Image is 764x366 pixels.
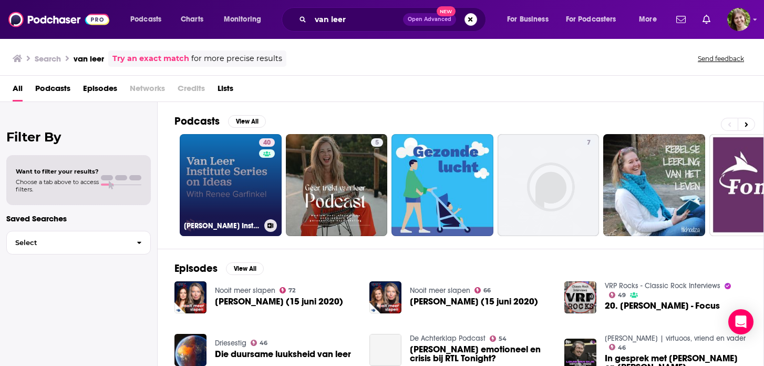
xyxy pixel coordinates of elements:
[292,7,496,32] div: Search podcasts, credits, & more...
[410,345,552,363] span: [PERSON_NAME] emotioneel en crisis bij RTL Tonight?
[174,262,264,275] a: EpisodesView All
[178,80,205,101] span: Credits
[83,80,117,101] a: Episodes
[6,129,151,145] h2: Filter By
[483,288,491,293] span: 66
[587,138,591,148] span: 7
[6,213,151,223] p: Saved Searches
[507,12,549,27] span: For Business
[727,8,750,31] button: Show profile menu
[369,281,401,313] img: Ruben van Leer (15 juni 2020)
[228,115,266,128] button: View All
[583,138,595,147] a: 7
[500,11,562,28] button: open menu
[695,54,747,63] button: Send feedback
[123,11,175,28] button: open menu
[286,134,388,236] a: 5
[564,281,596,313] img: 20. Thijs Van Leer - Focus
[403,13,456,26] button: Open AdvancedNew
[632,11,670,28] button: open menu
[371,138,383,147] a: 5
[605,281,720,290] a: VRP Rocks - Classic Rock Interviews
[16,178,99,193] span: Choose a tab above to access filters.
[174,11,210,28] a: Charts
[174,281,207,313] img: Ruben van Leer (15 juni 2020)
[215,297,343,306] a: Ruben van Leer (15 juni 2020)
[215,297,343,306] span: [PERSON_NAME] (15 juni 2020)
[698,11,715,28] a: Show notifications dropdown
[174,334,207,366] img: Die duursame luuksheid van leer
[260,341,267,345] span: 46
[566,12,616,27] span: For Podcasters
[174,262,218,275] h2: Episodes
[609,344,626,350] a: 46
[369,334,401,366] a: Fred van Leer emotioneel en crisis bij RTL Tonight?
[215,350,351,359] a: Die duursame luuksheid van leer
[410,297,538,306] span: [PERSON_NAME] (15 juni 2020)
[130,12,161,27] span: Podcasts
[618,345,626,350] span: 46
[215,339,246,348] a: Driesestig
[280,287,296,293] a: 72
[226,262,264,275] button: View All
[180,134,282,236] a: 40[PERSON_NAME] Institute Series on Ideas
[499,337,507,341] span: 54
[559,11,632,28] button: open menu
[437,6,456,16] span: New
[408,17,451,22] span: Open Advanced
[216,11,275,28] button: open menu
[184,221,260,230] h3: [PERSON_NAME] Institute Series on Ideas
[215,286,275,295] a: Nooit meer slapen
[498,134,600,236] a: 7
[112,53,189,65] a: Try an exact match
[251,340,268,346] a: 46
[259,138,275,147] a: 40
[605,301,720,310] span: 20. [PERSON_NAME] - Focus
[263,138,271,148] span: 40
[224,12,261,27] span: Monitoring
[174,115,220,128] h2: Podcasts
[410,334,486,343] a: De Achterklap Podcast
[728,309,753,334] div: Open Intercom Messenger
[375,138,379,148] span: 5
[605,334,746,343] a: Louis van Dijk | virtuoos, vriend en vader
[7,239,128,246] span: Select
[181,12,203,27] span: Charts
[639,12,657,27] span: More
[218,80,233,101] a: Lists
[6,231,151,255] button: Select
[490,335,507,342] a: 54
[727,8,750,31] span: Logged in as bellagibb
[605,301,720,310] a: 20. Thijs Van Leer - Focus
[618,293,626,298] span: 49
[130,80,165,101] span: Networks
[74,54,104,64] h3: van leer
[410,345,552,363] a: Fred van Leer emotioneel en crisis bij RTL Tonight?
[474,287,491,293] a: 66
[288,288,295,293] span: 72
[609,292,626,298] a: 49
[410,286,470,295] a: Nooit meer slapen
[35,54,61,64] h3: Search
[16,168,99,175] span: Want to filter your results?
[174,115,266,128] a: PodcastsView All
[13,80,23,101] a: All
[672,11,690,28] a: Show notifications dropdown
[35,80,70,101] a: Podcasts
[410,297,538,306] a: Ruben van Leer (15 juni 2020)
[311,11,403,28] input: Search podcasts, credits, & more...
[8,9,109,29] img: Podchaser - Follow, Share and Rate Podcasts
[727,8,750,31] img: User Profile
[191,53,282,65] span: for more precise results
